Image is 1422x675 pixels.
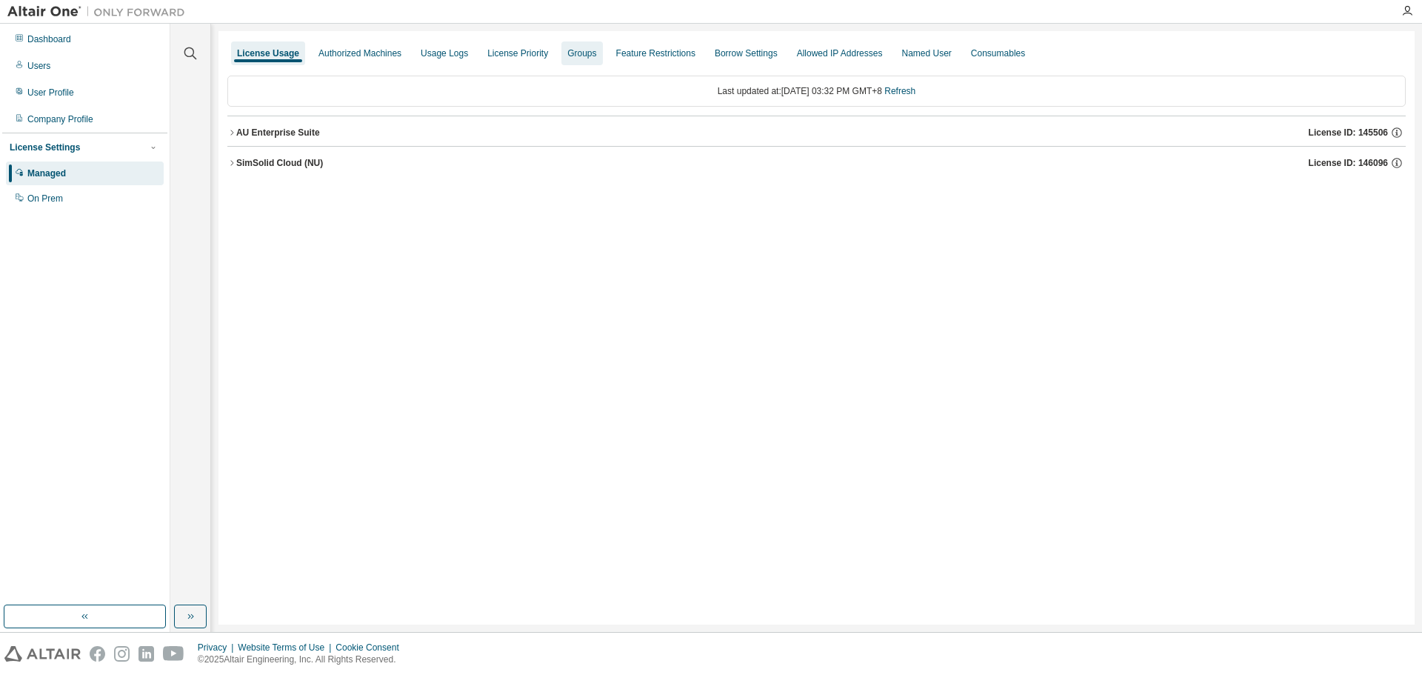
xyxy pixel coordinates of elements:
[198,654,408,666] p: © 2025 Altair Engineering, Inc. All Rights Reserved.
[237,47,299,59] div: License Usage
[27,113,93,125] div: Company Profile
[198,642,238,654] div: Privacy
[227,76,1406,107] div: Last updated at: [DATE] 03:32 PM GMT+8
[236,157,323,169] div: SimSolid Cloud (NU)
[318,47,401,59] div: Authorized Machines
[238,642,336,654] div: Website Terms of Use
[27,60,50,72] div: Users
[567,47,596,59] div: Groups
[797,47,883,59] div: Allowed IP Addresses
[163,646,184,662] img: youtube.svg
[27,87,74,99] div: User Profile
[421,47,468,59] div: Usage Logs
[1309,127,1388,139] span: License ID: 145506
[487,47,548,59] div: License Priority
[227,147,1406,179] button: SimSolid Cloud (NU)License ID: 146096
[971,47,1025,59] div: Consumables
[715,47,778,59] div: Borrow Settings
[7,4,193,19] img: Altair One
[336,642,407,654] div: Cookie Consent
[236,127,320,139] div: AU Enterprise Suite
[4,646,81,662] img: altair_logo.svg
[227,116,1406,149] button: AU Enterprise SuiteLicense ID: 145506
[114,646,130,662] img: instagram.svg
[1309,157,1388,169] span: License ID: 146096
[10,142,80,153] div: License Settings
[27,33,71,45] div: Dashboard
[90,646,105,662] img: facebook.svg
[901,47,951,59] div: Named User
[138,646,154,662] img: linkedin.svg
[27,193,63,205] div: On Prem
[616,47,695,59] div: Feature Restrictions
[27,167,66,179] div: Managed
[884,86,915,96] a: Refresh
